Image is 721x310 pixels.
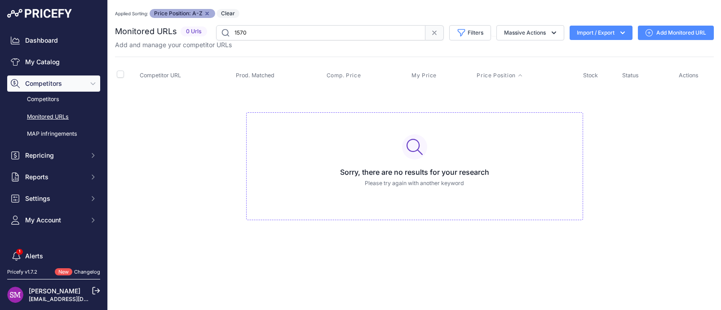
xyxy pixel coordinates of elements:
[115,11,148,16] small: Applied Sorting:
[449,25,491,40] button: Filters
[25,216,84,225] span: My Account
[7,32,100,49] a: Dashboard
[254,179,575,188] p: Please try again with another keyword
[327,72,363,79] button: Comp. Price
[236,72,274,79] span: Prod. Matched
[216,25,425,40] input: Search
[7,32,100,298] nav: Sidebar
[411,72,437,79] span: My Price
[7,190,100,207] button: Settings
[583,72,598,79] span: Stock
[25,79,84,88] span: Competitors
[7,147,100,164] button: Repricing
[477,72,515,79] span: Price Position
[7,75,100,92] button: Competitors
[477,72,522,79] button: Price Position
[570,26,633,40] button: Import / Export
[25,194,84,203] span: Settings
[140,72,181,79] span: Competitor URL
[55,268,72,276] span: New
[7,212,100,228] button: My Account
[327,72,361,79] span: Comp. Price
[150,9,215,18] span: Price Position: A-Z
[7,92,100,107] a: Competitors
[217,9,239,18] button: Clear
[679,72,699,79] span: Actions
[638,26,714,40] a: Add Monitored URL
[29,296,123,302] a: [EMAIL_ADDRESS][DOMAIN_NAME]
[7,268,37,276] div: Pricefy v1.7.2
[411,72,438,79] button: My Price
[7,169,100,185] button: Reports
[7,54,100,70] a: My Catalog
[181,27,207,37] span: 0 Urls
[29,287,80,295] a: [PERSON_NAME]
[496,25,564,40] button: Massive Actions
[25,173,84,182] span: Reports
[74,269,100,275] a: Changelog
[25,151,84,160] span: Repricing
[115,40,232,49] p: Add and manage your competitor URLs
[7,248,100,264] a: Alerts
[622,72,639,79] span: Status
[115,25,177,38] h2: Monitored URLs
[7,109,100,125] a: Monitored URLs
[7,9,72,18] img: Pricefy Logo
[254,167,575,177] h3: Sorry, there are no results for your research
[7,126,100,142] a: MAP infringements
